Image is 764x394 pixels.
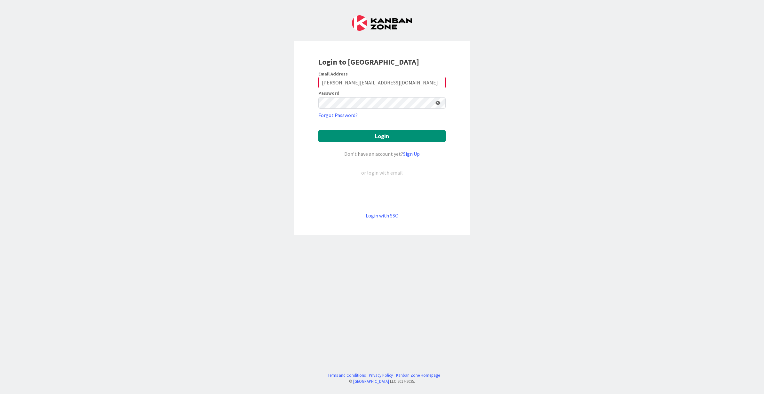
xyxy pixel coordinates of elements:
[353,379,389,384] a: [GEOGRAPHIC_DATA]
[318,57,419,67] b: Login to [GEOGRAPHIC_DATA]
[396,372,440,378] a: Kanban Zone Homepage
[318,130,446,142] button: Login
[403,151,420,157] a: Sign Up
[318,71,348,77] label: Email Address
[315,187,449,201] iframe: Sign in with Google Button
[366,212,399,219] a: Login with SSO
[328,372,366,378] a: Terms and Conditions
[324,378,440,384] div: © LLC 2017- 2025 .
[369,372,393,378] a: Privacy Policy
[352,15,412,31] img: Kanban Zone
[318,111,358,119] a: Forgot Password?
[318,150,446,158] div: Don’t have an account yet?
[360,169,404,177] div: or login with email
[318,91,339,95] label: Password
